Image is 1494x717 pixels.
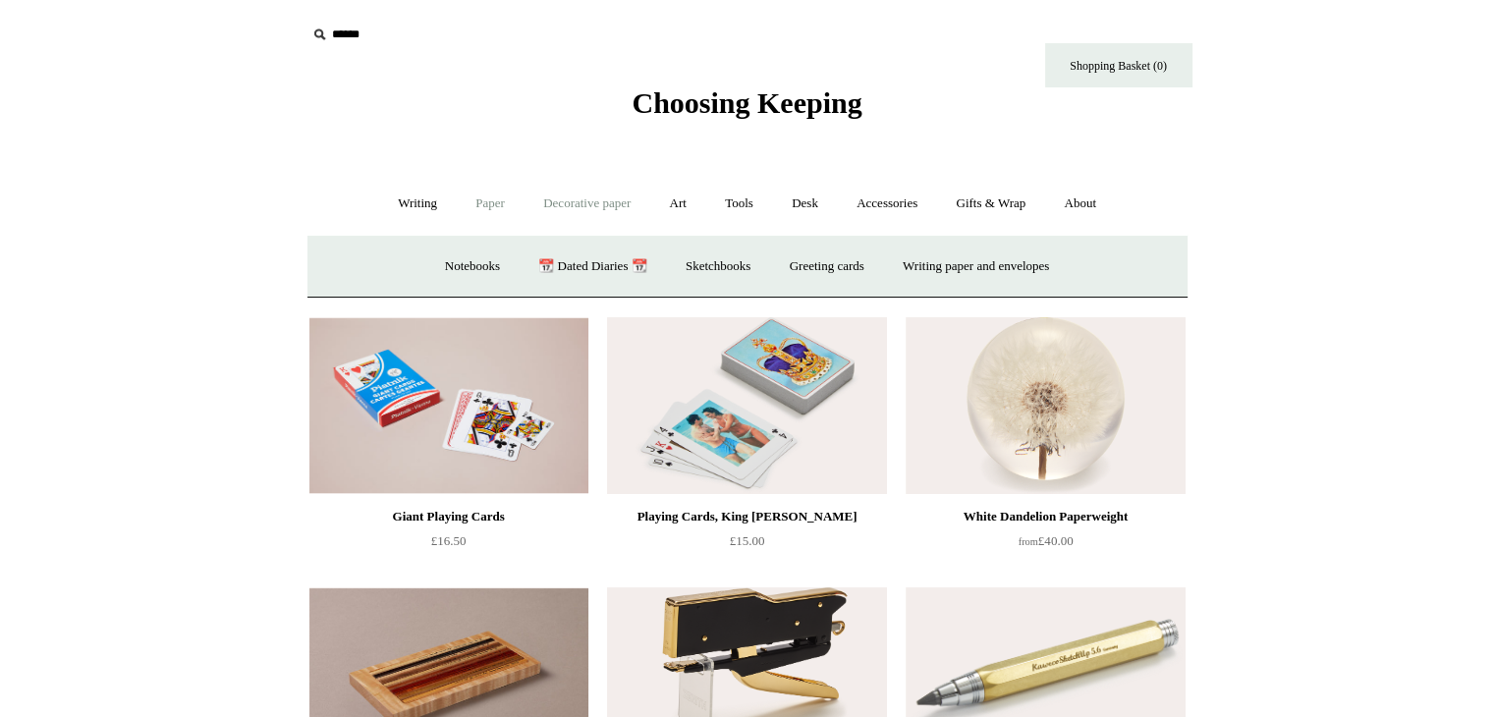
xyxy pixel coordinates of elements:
a: Accessories [839,178,935,230]
a: About [1046,178,1114,230]
span: Choosing Keeping [632,86,861,119]
a: Paper [458,178,523,230]
img: Giant Playing Cards [309,317,588,494]
span: £15.00 [730,533,765,548]
a: Decorative paper [526,178,648,230]
a: Gifts & Wrap [938,178,1043,230]
a: Giant Playing Cards Giant Playing Cards [309,317,588,494]
a: Greeting cards [772,241,882,293]
img: White Dandelion Paperweight [906,317,1185,494]
a: Playing Cards, King [PERSON_NAME] £15.00 [607,505,886,585]
a: Tools [707,178,771,230]
div: Giant Playing Cards [314,505,583,528]
span: from [1019,536,1038,547]
a: Giant Playing Cards £16.50 [309,505,588,585]
a: Desk [774,178,836,230]
a: White Dandelion Paperweight from£40.00 [906,505,1185,585]
a: Writing paper and envelopes [885,241,1067,293]
a: White Dandelion Paperweight White Dandelion Paperweight [906,317,1185,494]
a: Art [652,178,704,230]
a: 📆 Dated Diaries 📆 [521,241,664,293]
a: Choosing Keeping [632,102,861,116]
a: Playing Cards, King Charles III Playing Cards, King Charles III [607,317,886,494]
a: Notebooks [427,241,518,293]
div: Playing Cards, King [PERSON_NAME] [612,505,881,528]
a: Shopping Basket (0) [1045,43,1192,87]
div: White Dandelion Paperweight [911,505,1180,528]
a: Writing [380,178,455,230]
a: Sketchbooks [668,241,768,293]
span: £40.00 [1019,533,1074,548]
span: £16.50 [431,533,467,548]
img: Playing Cards, King Charles III [607,317,886,494]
